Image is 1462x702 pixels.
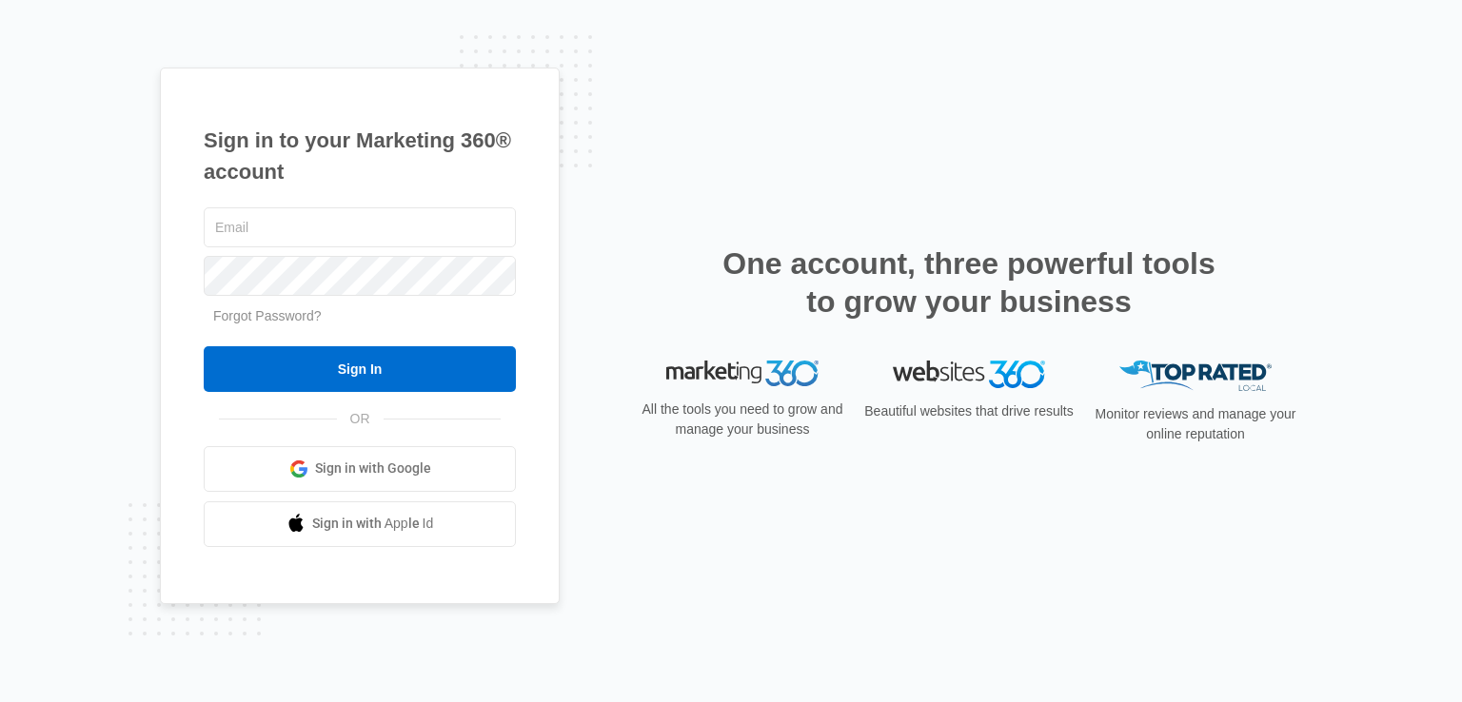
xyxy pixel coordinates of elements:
[893,361,1045,388] img: Websites 360
[1089,404,1302,444] p: Monitor reviews and manage your online reputation
[636,400,849,439] p: All the tools you need to grow and manage your business
[666,361,819,387] img: Marketing 360
[312,514,434,534] span: Sign in with Apple Id
[862,401,1076,421] p: Beautiful websites that drive results
[204,346,516,392] input: Sign In
[1119,361,1272,392] img: Top Rated Local
[213,308,322,323] a: Forgot Password?
[717,244,1221,321] h2: One account, three powerful tools to grow your business
[204,501,516,547] a: Sign in with Apple Id
[337,409,384,429] span: OR
[315,458,431,478] span: Sign in with Google
[204,446,516,492] a: Sign in with Google
[204,207,516,247] input: Email
[204,125,516,187] h1: Sign in to your Marketing 360® account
